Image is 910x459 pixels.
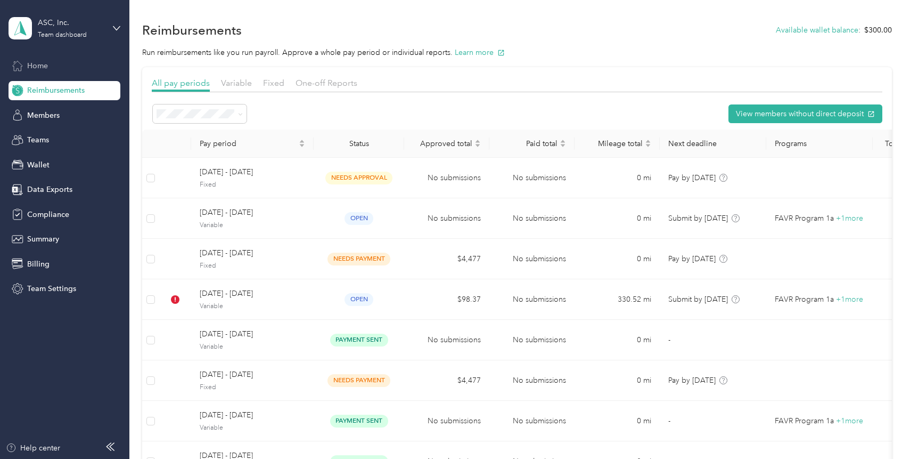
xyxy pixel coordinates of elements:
td: 0 mi [575,239,660,279]
span: caret-up [560,138,566,144]
td: No submissions [489,360,575,401]
td: 0 mi [575,360,660,401]
span: All pay periods [152,78,210,88]
span: + 1 more [836,295,863,304]
div: ASC, Inc. [38,17,104,28]
span: Fixed [200,383,305,392]
div: Status [322,139,396,148]
th: Paid total [489,130,575,158]
p: Run reimbursements like you run payroll. Approve a whole pay period or individual reports. [142,47,891,58]
button: Help center [6,442,60,454]
span: Compliance [27,209,69,220]
th: Programs [766,130,873,158]
span: Submit by [DATE] [668,295,728,304]
td: No submissions [489,158,575,198]
td: 0 mi [575,158,660,198]
span: Team Settings [27,283,76,294]
td: No submissions [404,320,489,360]
span: needs payment [327,374,390,386]
span: Approved total [413,139,472,148]
td: No submissions [489,198,575,239]
th: Next deadline [660,130,766,158]
span: Variable [221,78,252,88]
span: Members [27,110,60,121]
span: open [345,293,373,305]
span: Pay by [DATE] [668,376,716,385]
span: Fixed [263,78,284,88]
th: Mileage total [575,130,660,158]
td: 0 mi [575,198,660,239]
td: 0 mi [575,320,660,360]
span: caret-up [474,138,481,144]
span: Variable [200,423,305,433]
td: 0 mi [575,401,660,441]
span: caret-down [645,142,651,149]
span: Paid total [498,139,558,148]
span: Variable [200,302,305,311]
span: Reimbursements [27,85,85,96]
span: [DATE] - [DATE] [200,207,305,219]
span: FAVR Program 1a [775,294,834,305]
span: - [668,335,670,344]
span: Billing [27,259,50,270]
span: Wallet [27,159,50,171]
span: Pay period [200,139,297,148]
span: Data Exports [27,184,72,195]
td: - [660,401,766,441]
span: payment sent [330,334,388,346]
td: No submissions [489,320,575,360]
div: Team dashboard [38,32,87,38]
span: FAVR Program 1a [775,415,834,427]
span: FAVR Program 1a [775,213,834,224]
span: Pay by [DATE] [668,173,716,182]
span: needs payment [327,253,390,265]
span: + 1 more [836,214,863,223]
td: No submissions [404,401,489,441]
span: Mileage total [583,139,643,148]
button: Learn more [455,47,505,58]
td: $98.37 [404,279,489,320]
span: Fixed [200,261,305,271]
button: Available wallet balance [776,25,858,36]
span: caret-down [474,142,481,149]
span: [DATE] - [DATE] [200,369,305,381]
span: [DATE] - [DATE] [200,288,305,300]
span: Teams [27,134,49,146]
td: $4,477 [404,239,489,279]
td: $4,477 [404,360,489,401]
span: open [345,212,373,224]
span: caret-down [299,142,305,149]
span: caret-up [645,138,651,144]
span: Home [27,60,48,71]
td: No submissions [489,401,575,441]
th: Pay period [191,130,314,158]
span: caret-down [560,142,566,149]
th: Approved total [404,130,489,158]
td: 330.52 mi [575,279,660,320]
span: Submit by [DATE] [668,214,728,223]
span: Pay by [DATE] [668,254,716,263]
span: [DATE] - [DATE] [200,247,305,259]
iframe: Everlance-gr Chat Button Frame [850,399,910,459]
span: Summary [27,233,59,245]
span: [DATE] - [DATE] [200,409,305,421]
span: : [858,25,860,36]
td: No submissions [489,279,575,320]
span: - [668,416,670,425]
span: needs approval [325,172,392,184]
td: No submissions [404,158,489,198]
span: + 1 more [836,416,863,425]
td: - [660,320,766,360]
span: [DATE] - [DATE] [200,328,305,340]
button: View members without direct deposit [728,104,882,123]
td: No submissions [404,198,489,239]
span: caret-up [299,138,305,144]
span: payment sent [330,415,388,427]
td: No submissions [489,239,575,279]
span: $300.00 [864,25,892,36]
span: Fixed [200,180,305,190]
span: Variable [200,342,305,352]
h1: Reimbursements [142,25,242,36]
span: Variable [200,221,305,230]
